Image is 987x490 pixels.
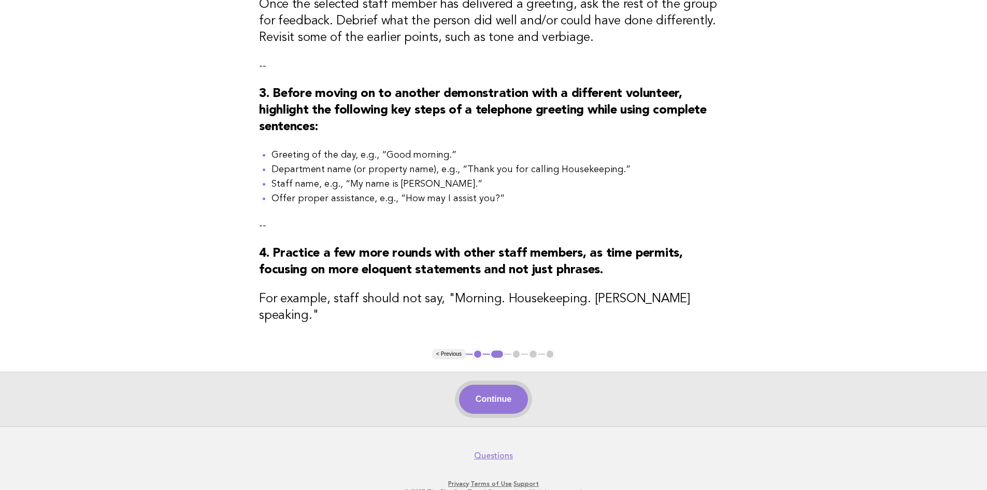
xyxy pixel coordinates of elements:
[432,349,466,359] button: < Previous
[448,480,469,487] a: Privacy
[259,59,728,73] p: --
[259,218,728,233] p: --
[259,88,707,133] strong: 3. Before moving on to another demonstration with a different volunteer, highlight the following ...
[459,385,528,414] button: Continue
[259,291,728,324] h3: For example, staff should not say, "Morning. Housekeeping. [PERSON_NAME] speaking."
[513,480,539,487] a: Support
[177,480,811,488] p: · ·
[271,191,728,206] li: Offer proper assistance, e.g., “How may I assist you?”
[474,451,513,461] a: Questions
[271,148,728,162] li: Greeting of the day, e.g., “Good morning.”
[470,480,512,487] a: Terms of Use
[259,247,682,276] strong: 4. Practice a few more rounds with other staff members, as time permits, focusing on more eloquen...
[473,349,483,359] button: 1
[490,349,505,359] button: 2
[271,162,728,177] li: Department name (or property name), e.g., “Thank you for calling Housekeeping.”
[271,177,728,191] li: Staff name, e.g., “My name is [PERSON_NAME].”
